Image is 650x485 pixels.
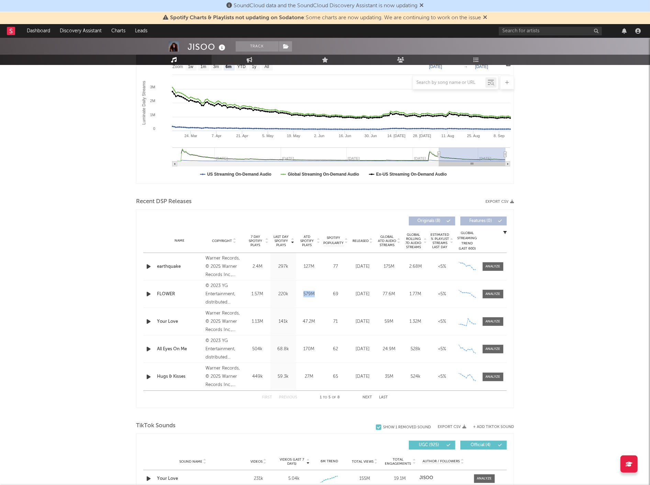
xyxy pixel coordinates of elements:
div: © 2023 YG Entertainment, distributed through Interscope Records [205,282,243,307]
text: YTD [237,65,246,69]
span: Total Engagements [384,458,412,466]
div: 127M [298,263,320,270]
text: All [265,65,269,69]
div: Warner Records, © 2025 Warner Records Inc., under exclusive license from Blissoo Limited [205,364,243,389]
button: Export CSV [438,425,466,429]
a: earthquake [157,263,202,270]
text: Global Streaming On-Demand Audio [288,172,359,177]
strong: JISOO [419,476,433,480]
text: → [464,64,468,69]
text: 14. [DATE] [387,134,405,138]
button: + Add TikTok Sound [466,425,514,429]
text: 6m [226,65,232,69]
span: Global Rolling 7D Audio Streams [404,233,423,249]
div: [DATE] [351,318,374,325]
div: 65 [324,373,348,380]
text: Ex-US Streaming On-Demand Audio [376,172,447,177]
div: 5.04k [288,475,300,482]
span: Spotify Charts & Playlists not updating on Sodatone [170,15,304,21]
text: 2. Jun [314,134,324,138]
div: <5% [430,373,453,380]
span: UGC ( 925 ) [413,443,445,447]
div: Global Streaming Trend (Last 60D) [457,231,478,251]
button: UGC(925) [409,441,455,450]
button: Originals(8) [409,217,455,225]
span: of [332,396,336,399]
text: 28. [DATE] [413,134,431,138]
div: 528k [404,346,427,353]
span: ATD Spotify Plays [298,235,316,247]
div: 1.32M [404,318,427,325]
div: 579M [298,291,320,298]
div: 69 [324,291,348,298]
svg: Luminate Daily Consumption [136,46,514,184]
text: 8. Sep [494,134,505,138]
span: TikTok Sounds [136,422,176,430]
div: © 2023 YG Entertainment, distributed through Interscope Records [205,337,243,362]
a: Hugs & Kisses [157,373,202,380]
div: 2.4M [246,263,269,270]
div: 6M Trend [313,459,345,464]
text: 2M [150,99,155,103]
div: Warner Records, © 2025 Warner Records Inc., under exclusive license from Blissoo Limited [205,254,243,279]
text: Zoom [172,65,183,69]
span: SoundCloud data and the SoundCloud Discovery Assistant is now updating [234,3,417,9]
text: 24. Mar [184,134,198,138]
text: 0 [153,126,155,131]
div: 155M [349,475,381,482]
text: 1w [188,65,193,69]
a: Dashboard [22,24,55,38]
div: [DATE] [351,291,374,298]
span: Features ( 0 ) [465,219,496,223]
span: Spotify Popularity [324,235,344,246]
div: 504k [246,346,269,353]
a: Leads [130,24,152,38]
text: 7. Apr [212,134,222,138]
button: Export CSV [485,200,514,204]
span: to [323,396,327,399]
div: 524k [404,373,427,380]
div: 1.57M [246,291,269,298]
div: FLOWER [157,291,202,298]
div: 24.9M [378,346,401,353]
div: Name [157,238,202,243]
span: Dismiss [483,15,487,21]
a: JISOO [419,476,467,481]
div: <5% [430,346,453,353]
div: Show 1 Removed Sound [383,425,431,430]
input: Search for artists [499,27,602,35]
span: Released [352,239,369,243]
span: Dismiss [419,3,424,9]
a: Charts [107,24,130,38]
div: 220k [272,291,294,298]
div: [DATE] [351,263,374,270]
div: 170M [298,346,320,353]
div: 27M [298,373,320,380]
text: 16. Jun [339,134,351,138]
div: 449k [246,373,269,380]
span: Videos (last 7 days) [278,458,306,466]
div: 297k [272,263,294,270]
a: Your Love [157,318,202,325]
div: 1 5 8 [311,394,349,402]
text: 19. May [287,134,301,138]
button: + Add TikTok Sound [473,425,514,429]
text: 1y [252,65,256,69]
div: 77.6M [378,291,401,298]
span: Copyright [212,239,232,243]
span: Global ATD Audio Streams [378,235,396,247]
button: Features(0) [460,217,507,225]
span: Official ( 4 ) [465,443,496,447]
button: Last [379,396,388,399]
a: Discovery Assistant [55,24,107,38]
span: : Some charts are now updating. We are continuing to work on the issue [170,15,481,21]
button: Track [236,41,279,52]
div: All Eyes On Me [157,346,202,353]
div: 175M [378,263,401,270]
div: 62 [324,346,348,353]
button: Official(4) [460,441,507,450]
div: [DATE] [351,373,374,380]
div: <5% [430,318,453,325]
